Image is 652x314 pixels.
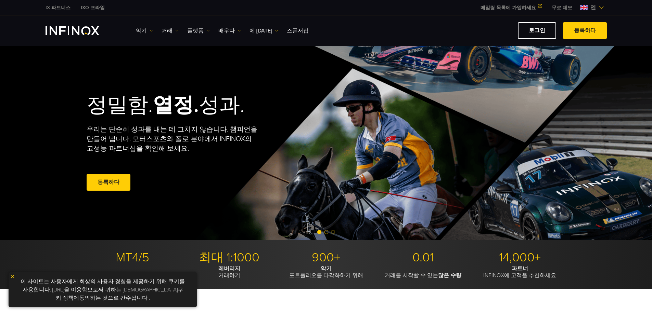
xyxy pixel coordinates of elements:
[312,250,340,265] font: 900+
[287,27,309,35] a: 스폰서십
[87,93,153,118] font: 정밀함.
[218,272,240,279] font: 거래하기
[10,274,15,279] img: 노란색 닫기 아이콘
[21,278,185,293] font: 이 사이트는 사용자에게 최상의 사용자 경험을 제공하기 위해 쿠키를 사용합니다. [URL]을 이용함으로써 귀하는 [DEMOGRAPHIC_DATA]
[218,265,240,272] font: 레버리지
[162,27,172,34] font: 거래
[76,4,110,11] a: 인피녹스
[475,5,547,11] a: 메일링 목록에 가입하세요
[162,27,179,35] a: 거래
[385,272,438,279] font: 거래를 시작할 수 있는
[287,27,309,34] font: 스폰서십
[438,272,461,279] font: 많은 수량
[481,5,536,11] font: 메일링 목록에 가입하세요
[79,295,150,301] font: 동의하는 것으로 간주됩니다 .
[512,265,528,272] font: 파트너
[518,22,556,39] a: 로그인
[250,27,272,34] font: 에 [DATE]
[317,230,321,234] span: 슬라이드 1로 이동
[98,179,119,186] font: 등록하다
[87,125,257,153] font: 우리는 단순히 성과를 내는 데 그치지 않습니다. 챔피언을 만들어 냅니다. 모터스포츠와 폴로 분야에서 INFINOX의 고성능 파트너십을 확인해 보세요.
[590,4,596,11] font: 엔
[218,27,235,34] font: 배우다
[187,27,204,34] font: 플랫폼
[331,230,335,234] span: 슬라이드 3으로 이동
[46,26,115,35] a: INFINOX 로고
[116,250,149,265] font: MT4/5
[289,272,363,279] font: 포트폴리오를 다각화하기 위해
[412,250,434,265] font: 0.01
[187,27,210,35] a: 플랫폼
[552,5,572,11] font: 무료 데모
[87,174,130,191] a: 등록하다
[250,27,278,35] a: 에 [DATE]
[136,27,153,35] a: 악기
[46,5,71,11] font: IX 파트너스
[199,93,244,118] font: 성과.
[153,93,199,118] font: 열정.
[563,22,607,39] a: 등록하다
[529,27,545,34] font: 로그인
[324,230,328,234] span: 슬라이드 2로 이동
[574,27,596,34] font: 등록하다
[40,4,76,11] a: 인피녹스
[499,250,541,265] font: 14,000+
[199,250,259,265] font: 최대 1:1000
[136,27,147,34] font: 악기
[483,272,556,279] font: INFINOX에 고객을 추천하세요
[81,5,105,11] font: IXO 프라임
[547,4,577,11] a: 인피녹스 메뉴
[218,27,241,35] a: 배우다
[321,265,332,272] font: 악기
